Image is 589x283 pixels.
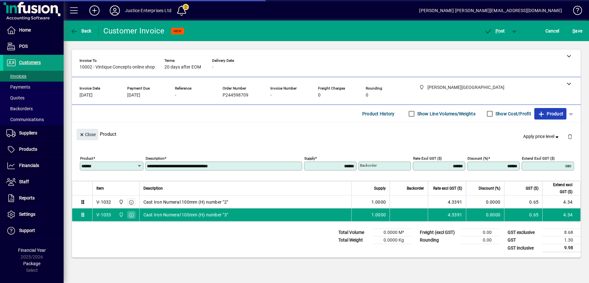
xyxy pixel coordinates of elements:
[117,211,124,218] span: henderson warehouse
[125,5,171,16] div: Justice Enterprises Ltd
[19,163,39,168] span: Financials
[19,60,41,65] span: Customers
[504,244,543,252] td: GST inclusive
[494,111,531,117] label: Show Cost/Profit
[127,93,140,98] span: [DATE]
[146,156,164,161] mat-label: Description
[433,185,462,192] span: Rate excl GST ($)
[534,108,566,120] button: Product
[164,65,201,70] span: 20 days after EOM
[362,109,395,119] span: Product History
[3,207,64,222] a: Settings
[96,199,111,205] div: V-1032
[360,163,377,168] mat-label: Backorder
[6,74,26,79] span: Invoices
[80,65,155,70] span: 10002 - Vintique Concepts online shop
[504,196,542,208] td: 0.65
[175,93,176,98] span: -
[466,196,504,208] td: 0.0000
[572,28,575,33] span: S
[468,156,488,161] mat-label: Discount (%)
[3,174,64,190] a: Staff
[77,129,98,140] button: Close
[432,199,462,205] div: 4.3391
[19,27,31,33] span: Home
[270,93,272,98] span: -
[504,229,543,236] td: GST exclusive
[19,147,37,152] span: Products
[546,181,572,195] span: Extend excl GST ($)
[3,141,64,157] a: Products
[521,131,563,142] button: Apply price level
[335,229,373,236] td: Total Volume
[6,95,24,100] span: Quotes
[3,39,64,54] a: POS
[481,25,508,37] button: Post
[461,236,499,244] td: 0.00
[543,244,581,252] td: 9.98
[544,25,561,37] button: Cancel
[304,156,315,161] mat-label: Supply
[3,71,64,82] a: Invoices
[568,1,581,22] a: Knowledge Base
[18,248,46,253] span: Financial Year
[174,29,182,33] span: NEW
[105,5,125,16] button: Profile
[432,212,462,218] div: 4.3391
[542,196,580,208] td: 4.34
[416,111,475,117] label: Show Line Volumes/Weights
[72,122,581,146] div: Product
[96,212,111,218] div: V-1033
[19,212,35,217] span: Settings
[117,199,124,206] span: henderson warehouse
[335,236,373,244] td: Total Weight
[545,26,559,36] span: Cancel
[19,195,35,200] span: Reports
[419,5,562,16] div: [PERSON_NAME] [PERSON_NAME][EMAIL_ADDRESS][DOMAIN_NAME]
[80,156,93,161] mat-label: Product
[504,208,542,221] td: 0.65
[543,236,581,244] td: 1.30
[75,131,100,137] app-page-header-button: Close
[318,93,321,98] span: 0
[3,22,64,38] a: Home
[523,133,560,140] span: Apply price level
[3,82,64,92] a: Payments
[19,179,29,184] span: Staff
[6,106,33,111] span: Backorders
[3,125,64,141] a: Suppliers
[461,229,499,236] td: 0.00
[373,229,412,236] td: 0.0000 M³
[522,156,555,161] mat-label: Extend excl GST ($)
[19,130,37,135] span: Suppliers
[413,156,442,161] mat-label: Rate excl GST ($)
[373,236,412,244] td: 0.0000 Kg
[543,229,581,236] td: 8.68
[3,103,64,114] a: Backorders
[366,93,368,98] span: 0
[3,92,64,103] a: Quotes
[84,5,105,16] button: Add
[143,199,228,205] span: Cast Iron Numeral 100mm (H) number "2"
[103,26,165,36] div: Customer Invoice
[19,228,35,233] span: Support
[542,208,580,221] td: 4.34
[479,185,500,192] span: Discount (%)
[407,185,424,192] span: Backorder
[143,212,228,218] span: Cast Iron Numeral 100mm (H) number "3"
[562,134,578,139] app-page-header-button: Delete
[3,190,64,206] a: Reports
[537,109,563,119] span: Product
[6,117,44,122] span: Communications
[3,114,64,125] a: Communications
[417,236,461,244] td: Rounding
[417,229,461,236] td: Freight (excl GST)
[6,84,30,90] span: Payments
[79,129,96,140] span: Close
[143,185,163,192] span: Description
[64,25,99,37] app-page-header-button: Back
[371,212,386,218] span: 1.0000
[572,26,582,36] span: ave
[466,208,504,221] td: 0.0000
[80,93,93,98] span: [DATE]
